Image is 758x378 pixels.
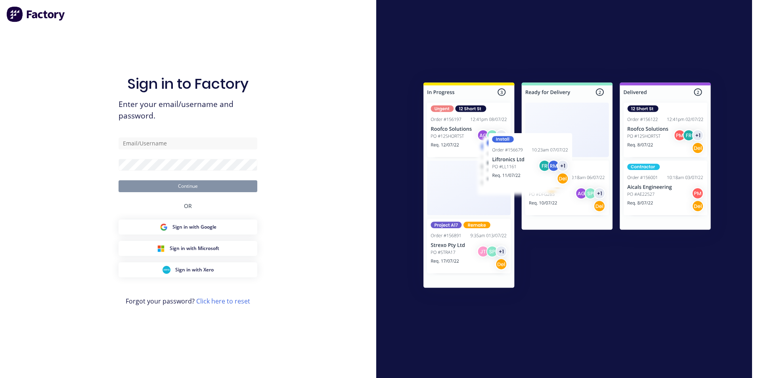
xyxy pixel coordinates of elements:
img: Xero Sign in [163,266,170,274]
h1: Sign in to Factory [127,75,249,92]
img: Google Sign in [160,223,168,231]
button: Microsoft Sign inSign in with Microsoft [119,241,257,256]
button: Google Sign inSign in with Google [119,220,257,235]
span: Enter your email/username and password. [119,99,257,122]
a: Click here to reset [196,297,250,305]
span: Forgot your password? [126,296,250,306]
span: Sign in with Microsoft [170,245,219,252]
img: Microsoft Sign in [157,244,165,252]
input: Email/Username [119,137,257,149]
span: Sign in with Xero [175,266,214,273]
span: Sign in with Google [172,223,216,231]
button: Xero Sign inSign in with Xero [119,262,257,277]
img: Factory [6,6,66,22]
img: Sign in [406,67,728,307]
button: Continue [119,180,257,192]
div: OR [184,192,192,220]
